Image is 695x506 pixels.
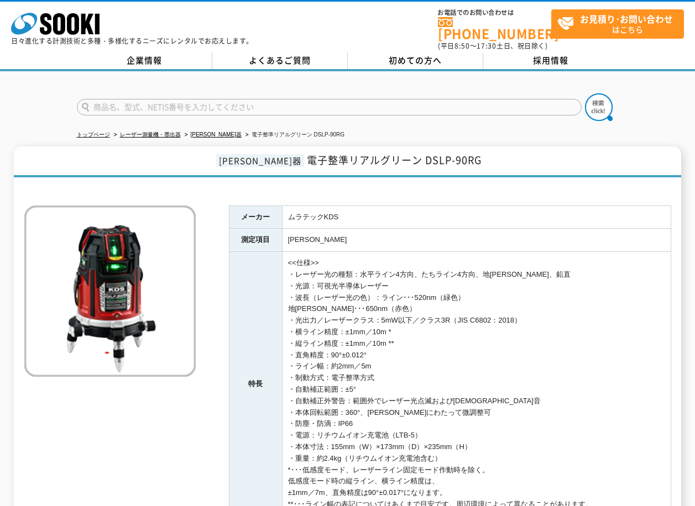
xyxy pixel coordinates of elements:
[229,205,282,229] th: メーカー
[580,12,673,25] strong: お見積り･お問い合わせ
[77,99,582,115] input: 商品名、型式、NETIS番号を入力してください
[77,131,110,138] a: トップページ
[24,205,196,377] img: 電子整準リアルグリーン DSLP-90RG
[212,52,348,69] a: よくあるご質問
[243,129,344,141] li: 電子整準リアルグリーン DSLP-90RG
[120,131,181,138] a: レーザー測量機・墨出器
[307,152,482,167] span: 電子整準リアルグリーン DSLP-90RG
[454,41,470,51] span: 8:50
[477,41,497,51] span: 17:30
[483,52,619,69] a: 採用情報
[282,229,671,252] td: [PERSON_NAME]
[585,93,613,121] img: btn_search.png
[551,9,684,39] a: お見積り･お問い合わせはこちら
[77,52,212,69] a: 企業情報
[438,17,551,40] a: [PHONE_NUMBER]
[216,154,304,167] span: [PERSON_NAME]器
[348,52,483,69] a: 初めての方へ
[438,41,547,51] span: (平日 ～ 土日、祝日除く)
[389,54,442,66] span: 初めての方へ
[557,10,683,38] span: はこちら
[438,9,551,16] span: お電話でのお問い合わせは
[191,131,242,138] a: [PERSON_NAME]器
[282,205,671,229] td: ムラテックKDS
[11,38,253,44] p: 日々進化する計測技術と多種・多様化するニーズにレンタルでお応えします。
[229,229,282,252] th: 測定項目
